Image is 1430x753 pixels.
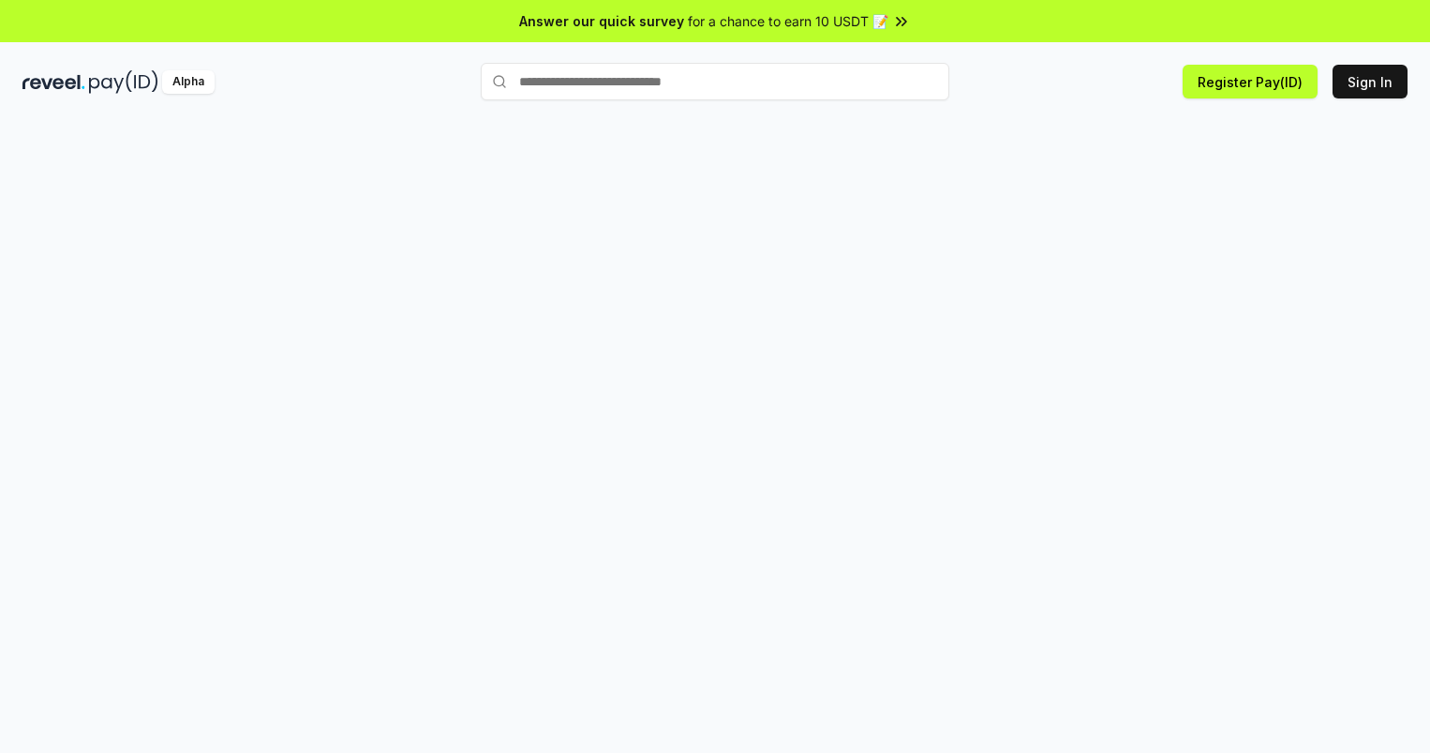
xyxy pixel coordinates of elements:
[1183,65,1318,98] button: Register Pay(ID)
[1333,65,1408,98] button: Sign In
[22,70,85,94] img: reveel_dark
[89,70,158,94] img: pay_id
[688,11,888,31] span: for a chance to earn 10 USDT 📝
[162,70,215,94] div: Alpha
[519,11,684,31] span: Answer our quick survey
